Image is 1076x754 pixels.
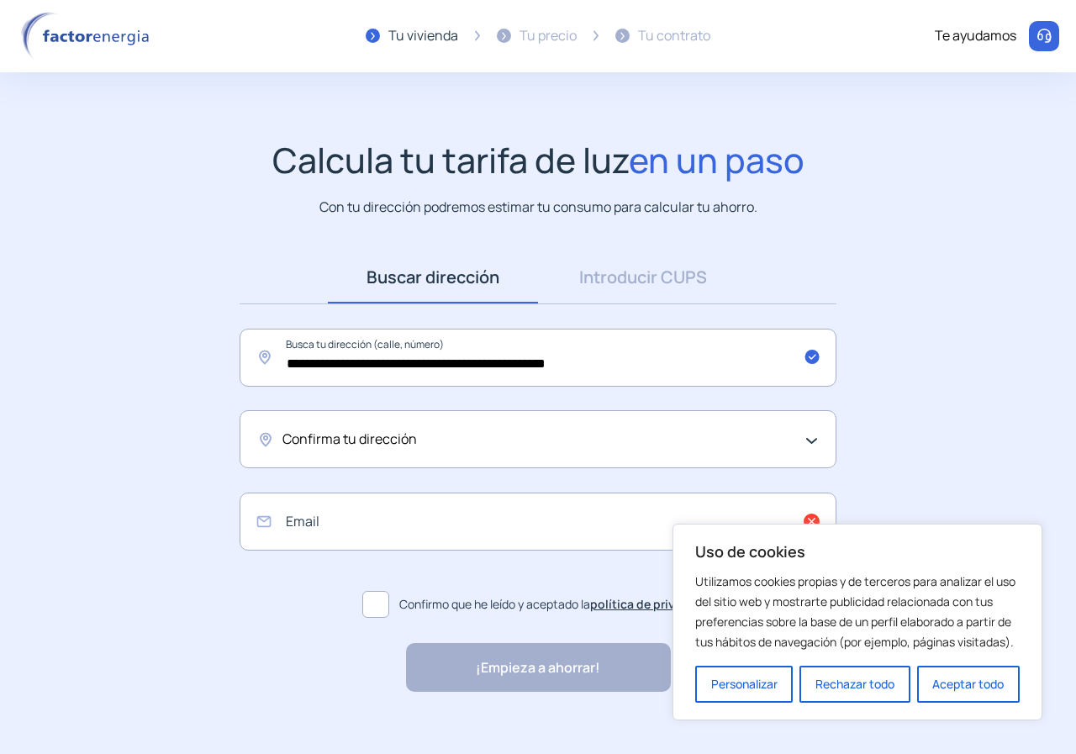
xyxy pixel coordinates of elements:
[538,251,748,303] a: Introducir CUPS
[799,666,910,703] button: Rechazar todo
[638,25,710,47] div: Tu contrato
[917,666,1020,703] button: Aceptar todo
[629,136,804,183] span: en un paso
[1036,28,1052,45] img: llamar
[695,666,793,703] button: Personalizar
[328,251,538,303] a: Buscar dirección
[388,25,458,47] div: Tu vivienda
[695,541,1020,562] p: Uso de cookies
[17,12,160,61] img: logo factor
[272,140,804,181] h1: Calcula tu tarifa de luz
[520,25,577,47] div: Tu precio
[319,197,757,218] p: Con tu dirección podremos estimar tu consumo para calcular tu ahorro.
[399,595,714,614] span: Confirmo que he leído y aceptado la
[672,524,1042,720] div: Uso de cookies
[282,429,417,451] span: Confirma tu dirección
[695,572,1020,652] p: Utilizamos cookies propias y de terceros para analizar el uso del sitio web y mostrarte publicida...
[590,596,714,612] a: política de privacidad
[935,25,1016,47] div: Te ayudamos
